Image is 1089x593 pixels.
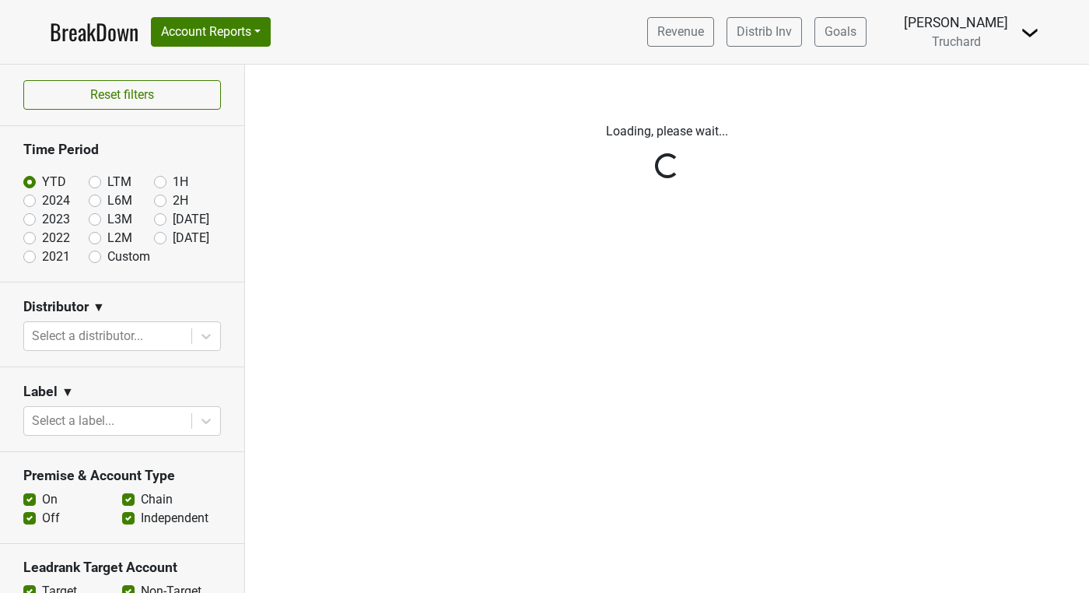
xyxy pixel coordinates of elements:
[151,17,271,47] button: Account Reports
[1021,23,1039,42] img: Dropdown Menu
[932,34,981,49] span: Truchard
[647,17,714,47] a: Revenue
[257,122,1077,141] p: Loading, please wait...
[50,16,138,48] a: BreakDown
[727,17,802,47] a: Distrib Inv
[904,12,1008,33] div: [PERSON_NAME]
[814,17,867,47] a: Goals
